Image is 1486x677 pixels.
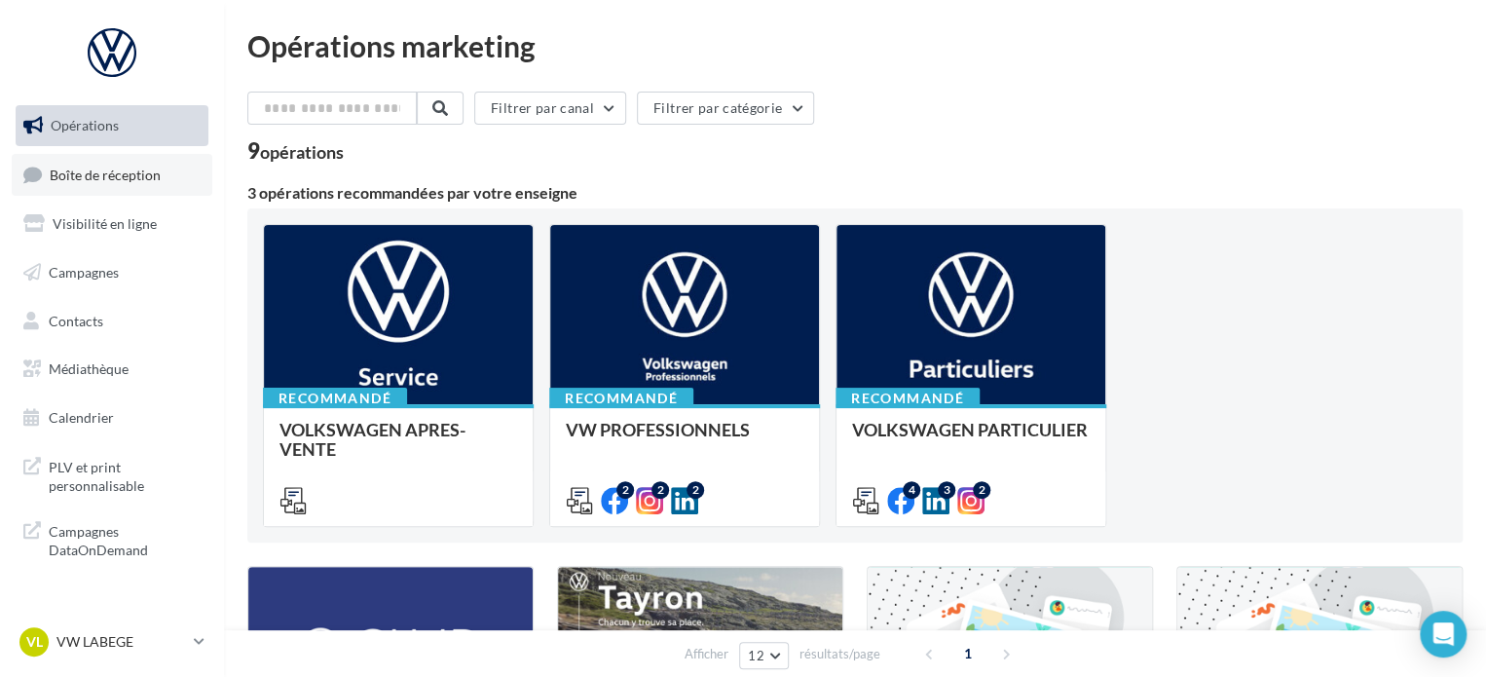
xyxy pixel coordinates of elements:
[852,419,1088,440] span: VOLKSWAGEN PARTICULIER
[247,31,1463,60] div: Opérations marketing
[51,117,119,133] span: Opérations
[687,481,704,499] div: 2
[1420,611,1467,658] div: Open Intercom Messenger
[49,409,114,426] span: Calendrier
[16,623,208,660] a: VL VW LABEGE
[474,92,626,125] button: Filtrer par canal
[973,481,990,499] div: 2
[12,105,212,146] a: Opérations
[549,388,693,409] div: Recommandé
[748,648,764,663] span: 12
[938,481,955,499] div: 3
[49,360,129,377] span: Médiathèque
[566,419,750,440] span: VW PROFESSIONNELS
[12,154,212,196] a: Boîte de réception
[49,454,201,496] span: PLV et print personnalisable
[12,301,212,342] a: Contacts
[685,645,728,663] span: Afficher
[739,642,789,669] button: 12
[12,204,212,244] a: Visibilité en ligne
[49,264,119,281] span: Campagnes
[12,252,212,293] a: Campagnes
[247,140,344,162] div: 9
[651,481,669,499] div: 2
[49,518,201,560] span: Campagnes DataOnDemand
[12,446,212,504] a: PLV et print personnalisable
[279,419,465,460] span: VOLKSWAGEN APRES-VENTE
[12,349,212,390] a: Médiathèque
[903,481,920,499] div: 4
[616,481,634,499] div: 2
[56,632,186,652] p: VW LABEGE
[263,388,407,409] div: Recommandé
[637,92,814,125] button: Filtrer par catégorie
[26,632,43,652] span: VL
[53,215,157,232] span: Visibilité en ligne
[836,388,980,409] div: Recommandé
[50,166,161,182] span: Boîte de réception
[799,645,880,663] span: résultats/page
[12,397,212,438] a: Calendrier
[49,312,103,328] span: Contacts
[247,185,1463,201] div: 3 opérations recommandées par votre enseigne
[12,510,212,568] a: Campagnes DataOnDemand
[260,143,344,161] div: opérations
[952,638,984,669] span: 1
